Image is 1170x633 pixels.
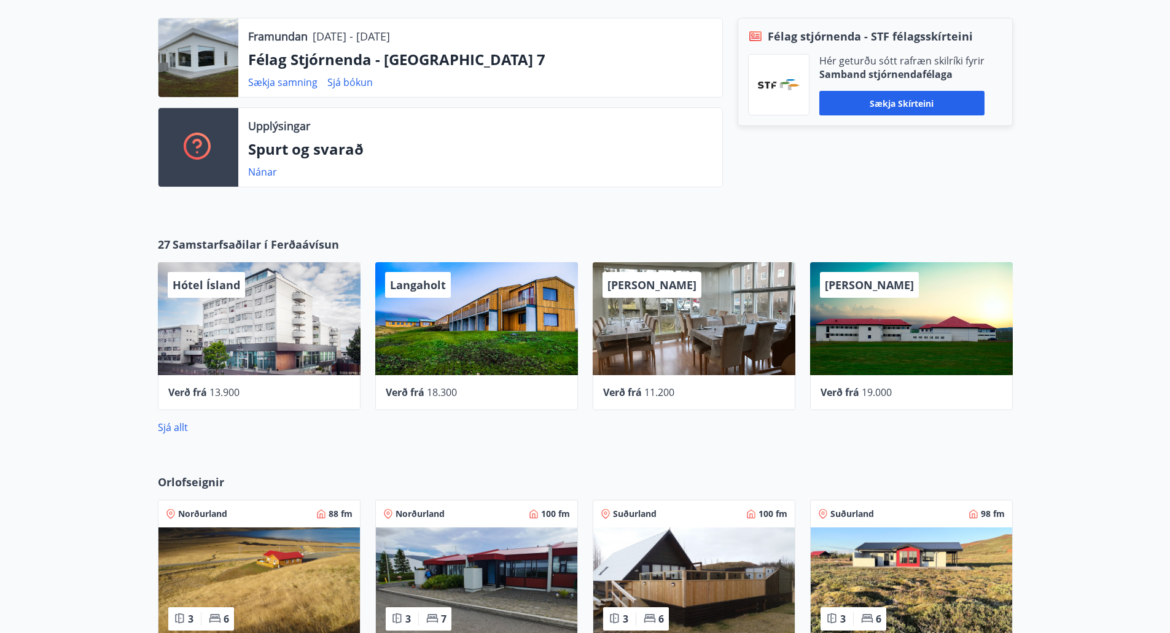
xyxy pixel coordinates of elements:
[819,91,985,115] button: Sækja skírteini
[209,386,240,399] span: 13.900
[603,386,642,399] span: Verð frá
[248,76,318,89] a: Sækja samning
[329,508,353,520] span: 88 fm
[876,612,881,626] span: 6
[168,386,207,399] span: Verð frá
[840,612,846,626] span: 3
[613,508,657,520] span: Suðurland
[759,508,787,520] span: 100 fm
[390,278,446,292] span: Langaholt
[188,612,193,626] span: 3
[173,236,339,252] span: Samstarfsaðilar í Ferðaávísun
[758,79,800,90] img: vjCaq2fThgY3EUYqSgpjEiBg6WP39ov69hlhuPVN.png
[248,139,712,160] p: Spurt og svarað
[607,278,696,292] span: [PERSON_NAME]
[441,612,447,626] span: 7
[541,508,570,520] span: 100 fm
[396,508,445,520] span: Norðurland
[819,68,985,81] p: Samband stjórnendafélaga
[405,612,411,626] span: 3
[981,508,1005,520] span: 98 fm
[386,386,424,399] span: Verð frá
[248,118,310,134] p: Upplýsingar
[248,49,712,70] p: Félag Stjórnenda - [GEOGRAPHIC_DATA] 7
[862,386,892,399] span: 19.000
[248,165,277,179] a: Nánar
[158,421,188,434] a: Sjá allt
[821,386,859,399] span: Verð frá
[819,54,985,68] p: Hér geturðu sótt rafræn skilríki fyrir
[623,612,628,626] span: 3
[427,386,457,399] span: 18.300
[658,612,664,626] span: 6
[327,76,373,89] a: Sjá bókun
[768,28,973,44] span: Félag stjórnenda - STF félagsskírteini
[158,474,224,490] span: Orlofseignir
[178,508,227,520] span: Norðurland
[825,278,914,292] span: [PERSON_NAME]
[830,508,874,520] span: Suðurland
[313,28,390,44] p: [DATE] - [DATE]
[248,28,308,44] p: Framundan
[158,236,170,252] span: 27
[644,386,674,399] span: 11.200
[224,612,229,626] span: 6
[173,278,240,292] span: Hótel Ísland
